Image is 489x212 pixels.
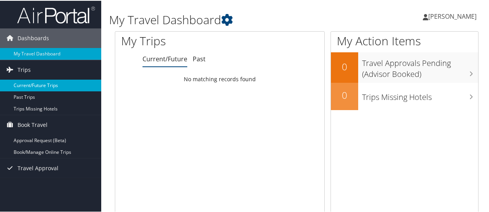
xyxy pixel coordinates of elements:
[18,158,58,177] span: Travel Approval
[121,32,231,48] h1: My Trips
[193,54,206,62] a: Past
[115,71,324,86] td: No matching records found
[18,59,31,79] span: Trips
[18,114,47,134] span: Book Travel
[331,59,358,73] h2: 0
[362,53,478,79] h3: Travel Approvals Pending (Advisor Booked)
[331,82,478,109] a: 0Trips Missing Hotels
[362,87,478,102] h3: Trips Missing Hotels
[423,4,484,27] a: [PERSON_NAME]
[331,32,478,48] h1: My Action Items
[331,52,478,82] a: 0Travel Approvals Pending (Advisor Booked)
[428,11,477,20] span: [PERSON_NAME]
[142,54,187,62] a: Current/Future
[17,5,95,23] img: airportal-logo.png
[331,88,358,101] h2: 0
[109,11,359,27] h1: My Travel Dashboard
[18,28,49,47] span: Dashboards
